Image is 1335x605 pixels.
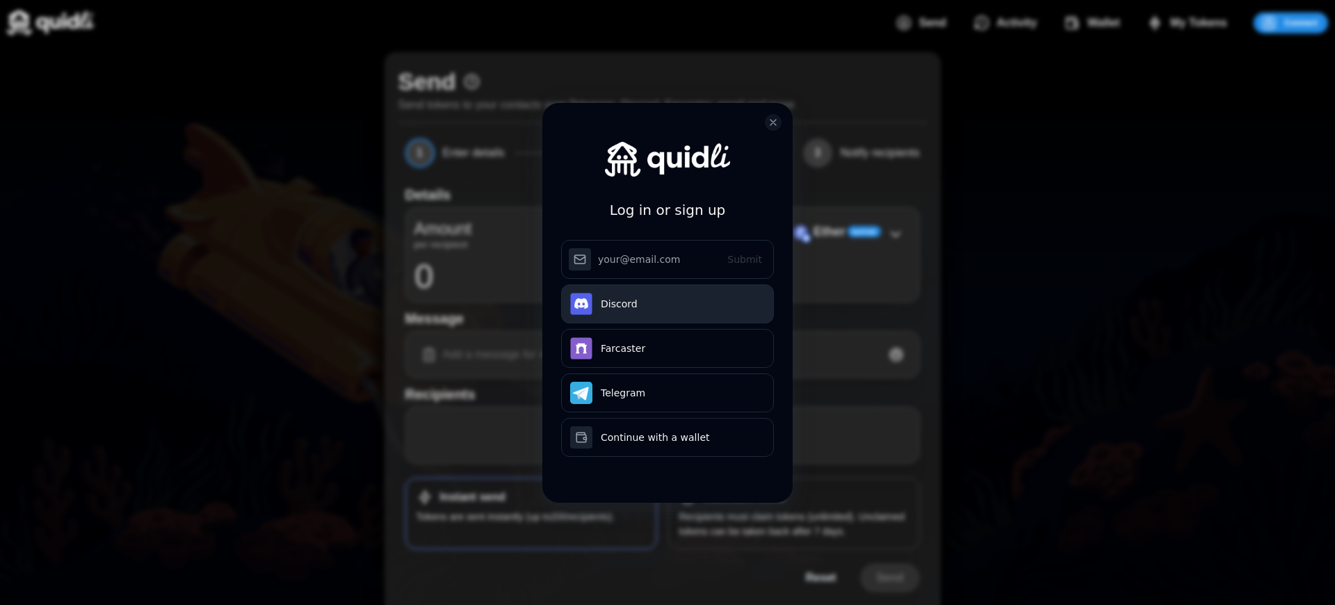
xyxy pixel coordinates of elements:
[605,142,730,177] img: Quidli logo
[561,329,774,368] button: Farcaster
[561,373,774,412] button: Telegram
[561,284,774,323] button: Discord
[601,429,765,446] div: Continue with a wallet
[765,114,782,131] button: close modal
[561,240,774,279] input: Submit
[561,418,774,457] button: Continue with a wallet
[715,242,774,277] button: Submit
[610,199,726,221] h3: Log in or sign up
[727,254,762,265] span: Submit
